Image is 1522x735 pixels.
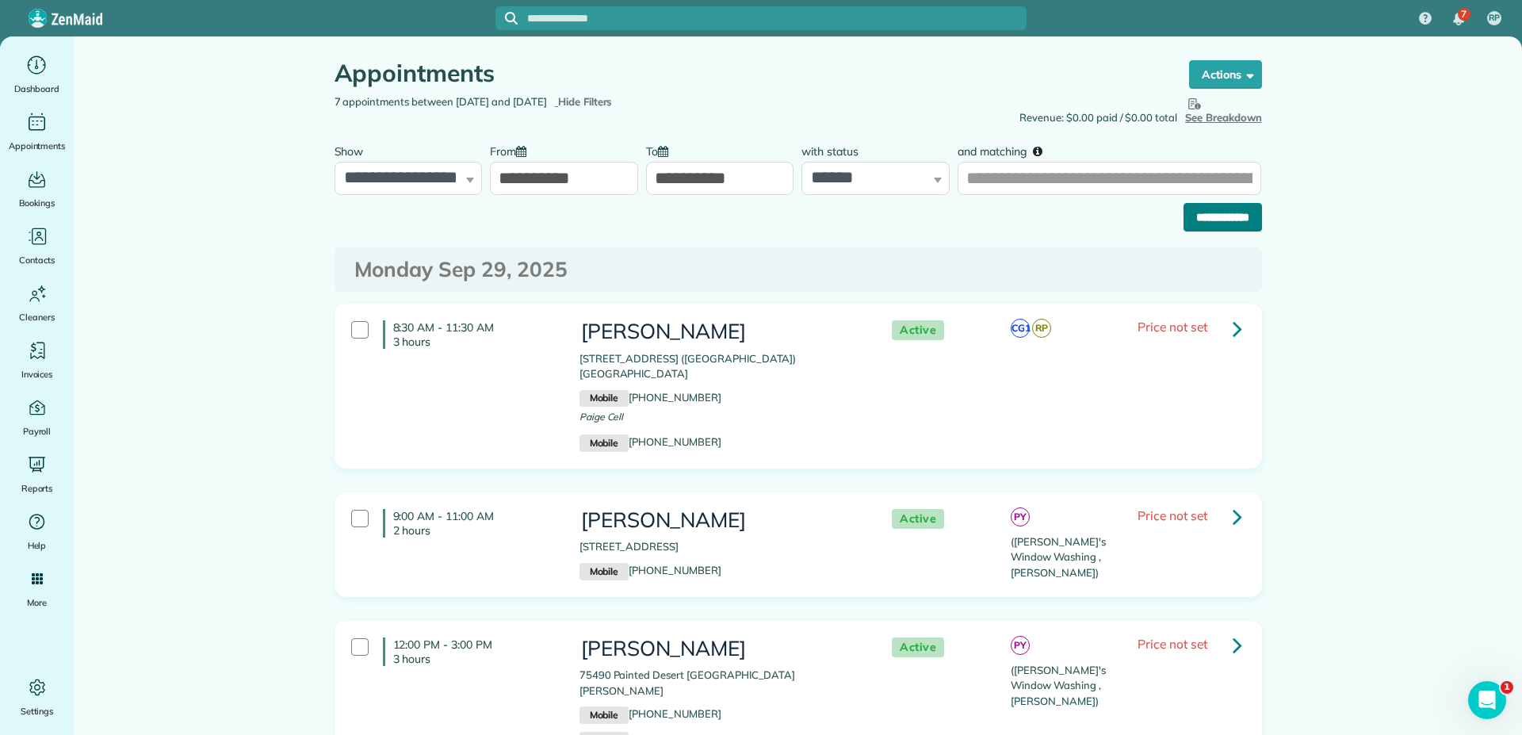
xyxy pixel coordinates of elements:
[1011,664,1105,707] span: ([PERSON_NAME]'s Window Washing , [PERSON_NAME])
[1185,94,1262,124] span: See Breakdown
[1185,94,1262,126] button: See Breakdown
[19,309,55,325] span: Cleaners
[1011,507,1030,526] span: PY
[958,136,1054,165] label: and matching
[6,167,67,211] a: Bookings
[1011,535,1105,579] span: ([PERSON_NAME]'s Window Washing , [PERSON_NAME])
[1138,636,1207,652] span: Price not set
[6,224,67,268] a: Contacts
[6,675,67,719] a: Settings
[495,12,518,25] button: Focus search
[892,320,944,340] span: Active
[1032,319,1051,338] span: RP
[579,435,721,448] a: Mobile[PHONE_NUMBER]
[558,94,613,110] span: Hide Filters
[1461,8,1467,21] span: 7
[579,706,629,724] small: Mobile
[646,136,676,165] label: To
[505,12,518,25] svg: Focus search
[579,637,860,660] h3: [PERSON_NAME]
[892,509,944,529] span: Active
[383,509,556,538] h4: 9:00 AM - 11:00 AM
[579,668,860,699] p: 75490 Painted Desert [GEOGRAPHIC_DATA][PERSON_NAME]
[6,52,67,97] a: Dashboard
[6,109,67,154] a: Appointments
[393,523,556,538] p: 2 hours
[6,338,67,382] a: Invoices
[6,509,67,553] a: Help
[23,423,52,439] span: Payroll
[14,81,59,97] span: Dashboard
[323,94,798,110] div: 7 appointments between [DATE] and [DATE]
[383,320,556,349] h4: 8:30 AM - 11:30 AM
[490,136,534,165] label: From
[1138,507,1207,523] span: Price not set
[1189,60,1262,89] button: Actions
[579,563,629,580] small: Mobile
[354,258,1242,281] h3: Monday Sep 29, 2025
[9,138,66,154] span: Appointments
[579,391,721,404] a: Mobile[PHONE_NUMBER]
[19,195,55,211] span: Bookings
[21,703,54,719] span: Settings
[1011,319,1030,338] span: CG1
[579,411,624,423] span: Paige Cell
[555,95,613,108] a: Hide Filters
[579,509,860,532] h3: [PERSON_NAME]
[393,652,556,666] p: 3 hours
[579,707,721,720] a: Mobile[PHONE_NUMBER]
[6,452,67,496] a: Reports
[1489,12,1500,25] span: RP
[1501,681,1513,694] span: 1
[892,637,944,657] span: Active
[579,390,629,408] small: Mobile
[579,539,860,555] p: [STREET_ADDRESS]
[21,366,53,382] span: Invoices
[383,637,556,666] h4: 12:00 PM - 3:00 PM
[1138,319,1207,335] span: Price not set
[27,595,47,611] span: More
[579,564,721,576] a: Mobile[PHONE_NUMBER]
[393,335,556,349] p: 3 hours
[1011,636,1030,655] span: PY
[579,320,860,343] h3: [PERSON_NAME]
[6,281,67,325] a: Cleaners
[21,480,53,496] span: Reports
[1468,681,1506,719] iframe: Intercom live chat
[6,395,67,439] a: Payroll
[579,434,629,452] small: Mobile
[28,538,47,553] span: Help
[1019,110,1177,126] span: Revenue: $0.00 paid / $0.00 total
[19,252,55,268] span: Contacts
[579,351,860,382] p: [STREET_ADDRESS] ([GEOGRAPHIC_DATA]) [GEOGRAPHIC_DATA]
[1442,2,1475,36] div: 7 unread notifications
[335,60,1159,86] h1: Appointments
